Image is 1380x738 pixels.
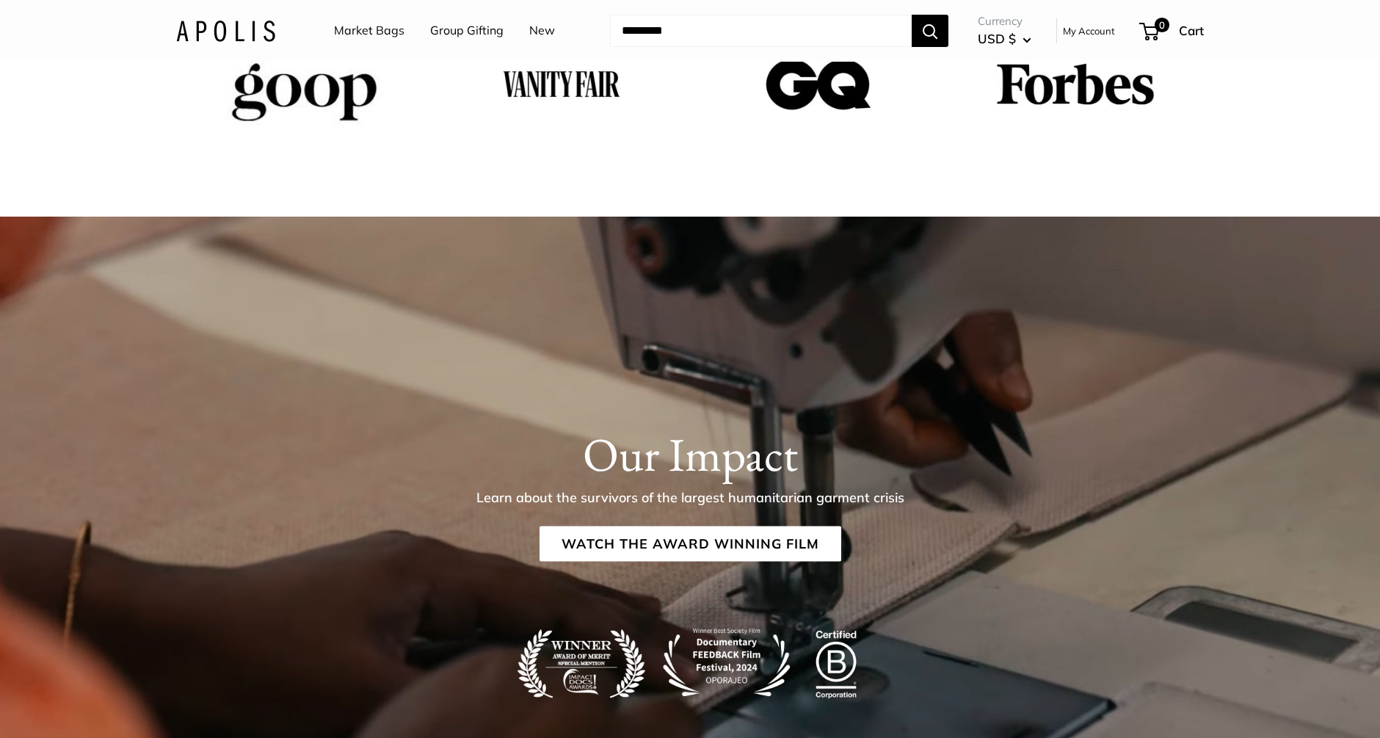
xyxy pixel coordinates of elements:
h1: Our Impact [583,427,798,482]
a: New [529,20,555,42]
span: USD $ [978,31,1016,46]
button: Search [912,15,948,47]
a: Market Bags [334,20,404,42]
a: My Account [1063,22,1115,40]
a: Watch the Award Winning Film [540,527,841,562]
p: Learn about the survivors of the largest humanitarian garment crisis [476,488,904,508]
a: 0 Cart [1141,19,1204,43]
input: Search... [610,15,912,47]
span: 0 [1155,18,1169,32]
button: USD $ [978,27,1031,51]
span: Cart [1179,23,1204,38]
span: Currency [978,11,1031,32]
a: Group Gifting [430,20,504,42]
img: Apolis [176,20,275,41]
